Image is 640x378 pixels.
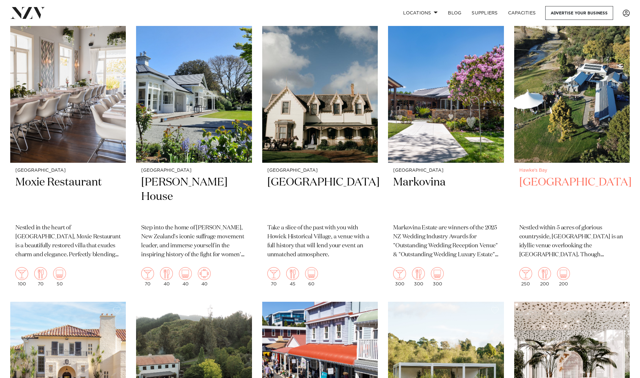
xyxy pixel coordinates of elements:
div: 40 [198,267,211,286]
p: Take a slice of the past with you with Howick Historical Village, a venue with a full history tha... [267,224,373,259]
a: Locations [398,6,443,20]
div: 300 [412,267,425,286]
img: meeting.png [198,267,211,280]
p: Markovina Estate are winners of the 2025 NZ Wedding Industry Awards for "Outstanding Wedding Rece... [393,224,498,259]
img: dining.png [412,267,425,280]
a: Capacities [503,6,541,20]
img: nzv-logo.png [10,7,45,19]
a: [GEOGRAPHIC_DATA] [GEOGRAPHIC_DATA] Take a slice of the past with you with Howick Historical Vill... [262,7,378,291]
div: 45 [286,267,299,286]
img: cocktail.png [141,267,154,280]
img: theatre.png [557,267,570,280]
img: cocktail.png [393,267,406,280]
p: Nestled within 5 acres of glorious countryside, [GEOGRAPHIC_DATA] is an idyllic venue overlooking... [519,224,625,259]
h2: Markovina [393,175,498,218]
small: [GEOGRAPHIC_DATA] [15,168,121,173]
img: theatre.png [53,267,66,280]
div: 250 [519,267,532,286]
div: 70 [267,267,280,286]
small: [GEOGRAPHIC_DATA] [393,168,498,173]
img: theatre.png [431,267,444,280]
div: 200 [538,267,551,286]
h2: [GEOGRAPHIC_DATA] [267,175,373,218]
h2: Moxie Restaurant [15,175,121,218]
div: 70 [141,267,154,286]
div: 40 [160,267,173,286]
small: [GEOGRAPHIC_DATA] [267,168,373,173]
p: Step into the home of [PERSON_NAME], New Zealand's iconic suffrage movement leader, and immerse y... [141,224,247,259]
small: [GEOGRAPHIC_DATA] [141,168,247,173]
div: 100 [15,267,28,286]
div: 40 [179,267,192,286]
div: 300 [431,267,444,286]
a: Hawke's Bay [GEOGRAPHIC_DATA] Nestled within 5 acres of glorious countryside, [GEOGRAPHIC_DATA] i... [514,7,630,291]
img: cocktail.png [267,267,280,280]
h2: [GEOGRAPHIC_DATA] [519,175,625,218]
a: SUPPLIERS [466,6,503,20]
div: 200 [557,267,570,286]
a: BLOG [443,6,466,20]
div: 70 [34,267,47,286]
img: dining.png [34,267,47,280]
a: [GEOGRAPHIC_DATA] [PERSON_NAME] House Step into the home of [PERSON_NAME], New Zealand's iconic s... [136,7,252,291]
img: cocktail.png [15,267,28,280]
p: Nestled in the heart of [GEOGRAPHIC_DATA], Moxie Restaurant is a beautifully restored villa that ... [15,224,121,259]
div: 60 [305,267,318,286]
h2: [PERSON_NAME] House [141,175,247,218]
small: Hawke's Bay [519,168,625,173]
img: dining.png [538,267,551,280]
a: Advertise your business [545,6,613,20]
img: theatre.png [305,267,318,280]
img: cocktail.png [519,267,532,280]
a: [GEOGRAPHIC_DATA] Moxie Restaurant Nestled in the heart of [GEOGRAPHIC_DATA], Moxie Restaurant is... [10,7,126,291]
div: 300 [393,267,406,286]
a: [GEOGRAPHIC_DATA] Markovina Markovina Estate are winners of the 2025 NZ Wedding Industry Awards f... [388,7,504,291]
img: dining.png [160,267,173,280]
div: 50 [53,267,66,286]
img: dining.png [286,267,299,280]
img: theatre.png [179,267,192,280]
